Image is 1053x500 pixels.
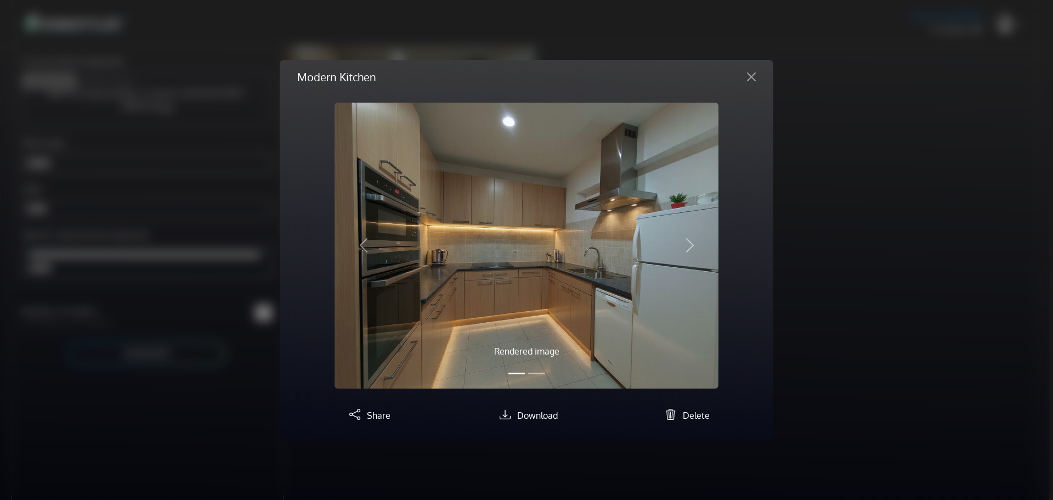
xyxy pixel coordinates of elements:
img: homestyler-20250831-1-jnqst0.jpg [335,103,718,388]
a: Download [495,410,558,421]
h5: Modern Kitchen [297,69,376,85]
span: Download [517,410,558,421]
a: Share [345,410,390,421]
p: Rendered image [392,345,661,358]
button: Slide 2 [528,367,545,380]
span: Share [367,410,390,421]
button: Close [738,68,765,86]
button: Delete [661,406,710,423]
span: Delete [683,410,710,421]
button: Slide 1 [508,367,525,380]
